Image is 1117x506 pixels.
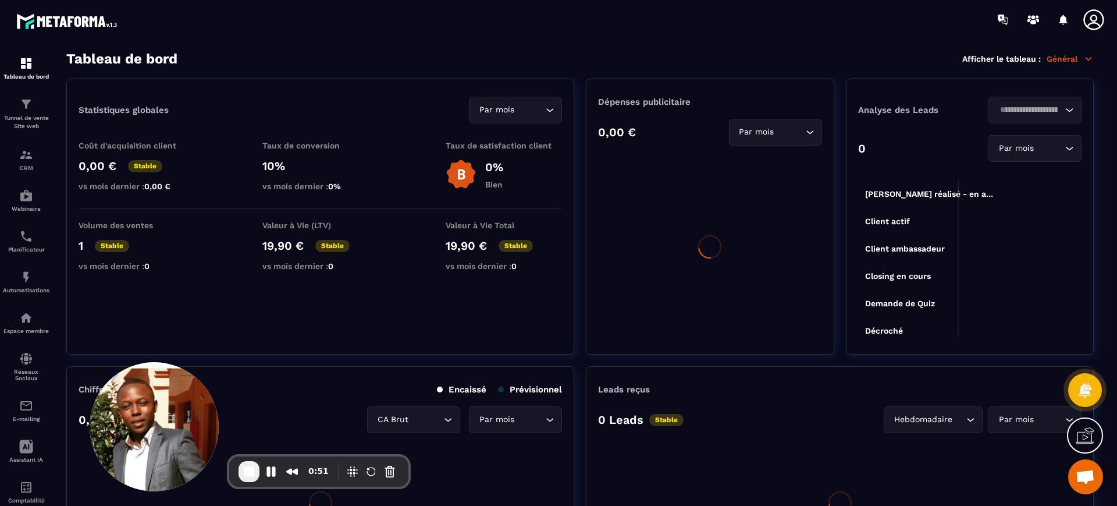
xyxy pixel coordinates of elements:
[3,180,49,221] a: automationsautomationsWebinaire
[737,126,777,139] span: Par mois
[446,141,562,150] p: Taux de satisfaction client
[19,189,33,203] img: automations
[3,114,49,130] p: Tunnel de vente Site web
[19,270,33,284] img: automations
[598,384,650,395] p: Leads reçus
[511,261,517,271] span: 0
[996,142,1036,155] span: Par mois
[865,189,993,199] tspan: [PERSON_NAME] réalisé - en a...
[19,97,33,111] img: formation
[3,302,49,343] a: automationsautomationsEspace membre
[446,261,562,271] p: vs mois dernier :
[988,97,1082,123] div: Search for option
[865,299,935,308] tspan: Demande de Quiz
[262,221,379,230] p: Valeur à Vie (LTV)
[1036,142,1062,155] input: Search for option
[411,413,441,426] input: Search for option
[3,457,49,463] p: Assistant IA
[3,497,49,504] p: Comptabilité
[19,399,33,413] img: email
[517,413,543,426] input: Search for option
[19,229,33,243] img: scheduler
[469,97,562,123] div: Search for option
[517,104,543,116] input: Search for option
[469,406,562,433] div: Search for option
[996,104,1062,116] input: Search for option
[476,413,517,426] span: Par mois
[3,73,49,80] p: Tableau de bord
[144,182,170,191] span: 0,00 €
[891,413,955,426] span: Hebdomadaire
[598,97,821,107] p: Dépenses publicitaire
[729,119,822,146] div: Search for option
[865,217,910,226] tspan: Client actif
[19,56,33,70] img: formation
[262,159,379,173] p: 10%
[499,240,533,252] p: Stable
[996,413,1036,426] span: Par mois
[3,165,49,171] p: CRM
[367,406,460,433] div: Search for option
[79,105,169,115] p: Statistiques globales
[328,261,333,271] span: 0
[649,414,684,426] p: Stable
[988,406,1082,433] div: Search for option
[598,125,636,139] p: 0,00 €
[262,182,379,191] p: vs mois dernier :
[858,105,970,115] p: Analyse des Leads
[865,326,903,335] tspan: Décroché
[79,384,147,395] p: Chiffre d’affaire
[777,126,803,139] input: Search for option
[3,221,49,261] a: schedulerschedulerPlanificateur
[3,416,49,422] p: E-mailing
[262,239,304,253] p: 19,90 €
[962,54,1041,63] p: Afficher le tableau :
[3,343,49,390] a: social-networksocial-networkRéseaux Sociaux
[3,287,49,293] p: Automatisations
[3,246,49,253] p: Planificateur
[79,261,195,271] p: vs mois dernier :
[19,311,33,325] img: automations
[19,480,33,494] img: accountant
[865,244,945,253] tspan: Client ambassadeur
[66,51,177,67] h3: Tableau de bord
[3,390,49,431] a: emailemailE-mailing
[79,221,195,230] p: Volume des ventes
[262,141,379,150] p: Taux de conversion
[446,239,487,253] p: 19,90 €
[95,240,129,252] p: Stable
[79,141,195,150] p: Coût d'acquisition client
[446,159,476,190] img: b-badge-o.b3b20ee6.svg
[3,431,49,472] a: Assistant IA
[858,141,866,155] p: 0
[485,180,503,189] p: Bien
[988,135,1082,162] div: Search for option
[16,10,121,32] img: logo
[437,384,486,395] p: Encaissé
[79,239,83,253] p: 1
[315,240,350,252] p: Stable
[865,271,931,281] tspan: Closing en cours
[3,261,49,302] a: automationsautomationsAutomatisations
[3,89,49,139] a: formationformationTunnel de vente Site web
[128,160,162,172] p: Stable
[262,261,379,271] p: vs mois dernier :
[1036,413,1062,426] input: Search for option
[328,182,341,191] span: 0%
[955,413,963,426] input: Search for option
[375,413,411,426] span: CA Brut
[446,221,562,230] p: Valeur à Vie Total
[79,159,116,173] p: 0,00 €
[1068,459,1103,494] div: Ouvrir le chat
[498,384,562,395] p: Prévisionnel
[3,139,49,180] a: formationformationCRM
[3,369,49,381] p: Réseaux Sociaux
[3,328,49,334] p: Espace membre
[485,160,503,174] p: 0%
[79,413,116,427] p: 0,00 €
[1047,54,1094,64] p: Général
[19,148,33,162] img: formation
[476,104,517,116] span: Par mois
[79,182,195,191] p: vs mois dernier :
[598,413,643,427] p: 0 Leads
